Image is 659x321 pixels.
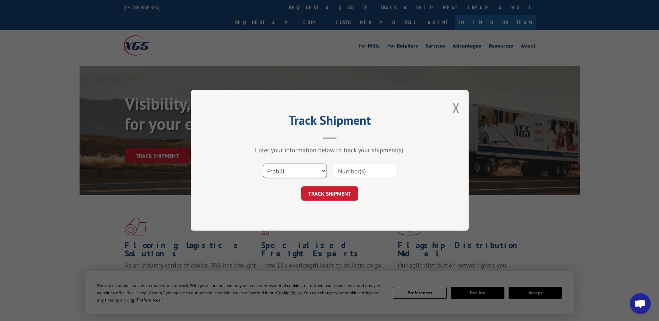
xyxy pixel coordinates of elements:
button: Close modal [452,99,460,117]
a: Open chat [630,293,651,314]
div: Enter your information below to track your shipment(s). [225,146,434,154]
h2: Track Shipment [225,115,434,129]
button: TRACK SHIPMENT [301,187,358,201]
input: Number(s) [332,164,396,179]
